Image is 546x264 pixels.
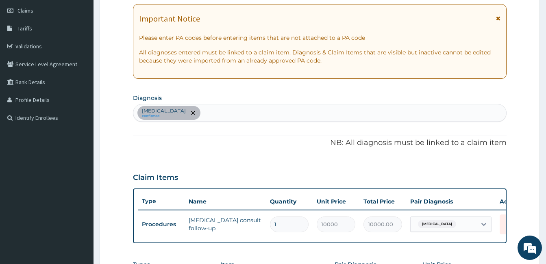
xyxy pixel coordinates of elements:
p: NB: All diagnosis must be linked to a claim item [133,138,507,148]
p: All diagnoses entered must be linked to a claim item. Diagnosis & Claim Items that are visible bu... [139,48,500,65]
th: Unit Price [313,193,359,210]
th: Type [138,194,185,209]
p: Please enter PA codes before entering items that are not attached to a PA code [139,34,500,42]
td: [MEDICAL_DATA] consult follow-up [185,212,266,236]
label: Diagnosis [133,94,162,102]
textarea: Type your message and hit 'Enter' [4,177,155,206]
h1: Important Notice [139,14,200,23]
th: Total Price [359,193,406,210]
th: Name [185,193,266,210]
img: d_794563401_company_1708531726252_794563401 [15,41,33,61]
span: [MEDICAL_DATA] [418,220,456,228]
h3: Claim Items [133,173,178,182]
p: [MEDICAL_DATA] [142,108,186,114]
span: remove selection option [189,109,197,117]
th: Pair Diagnosis [406,193,496,210]
small: confirmed [142,114,186,118]
div: Chat with us now [42,45,137,56]
th: Actions [496,193,536,210]
span: Tariffs [17,25,32,32]
th: Quantity [266,193,313,210]
span: We're online! [47,80,112,162]
td: Procedures [138,217,185,232]
div: Minimize live chat window [133,4,153,24]
span: Claims [17,7,33,14]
